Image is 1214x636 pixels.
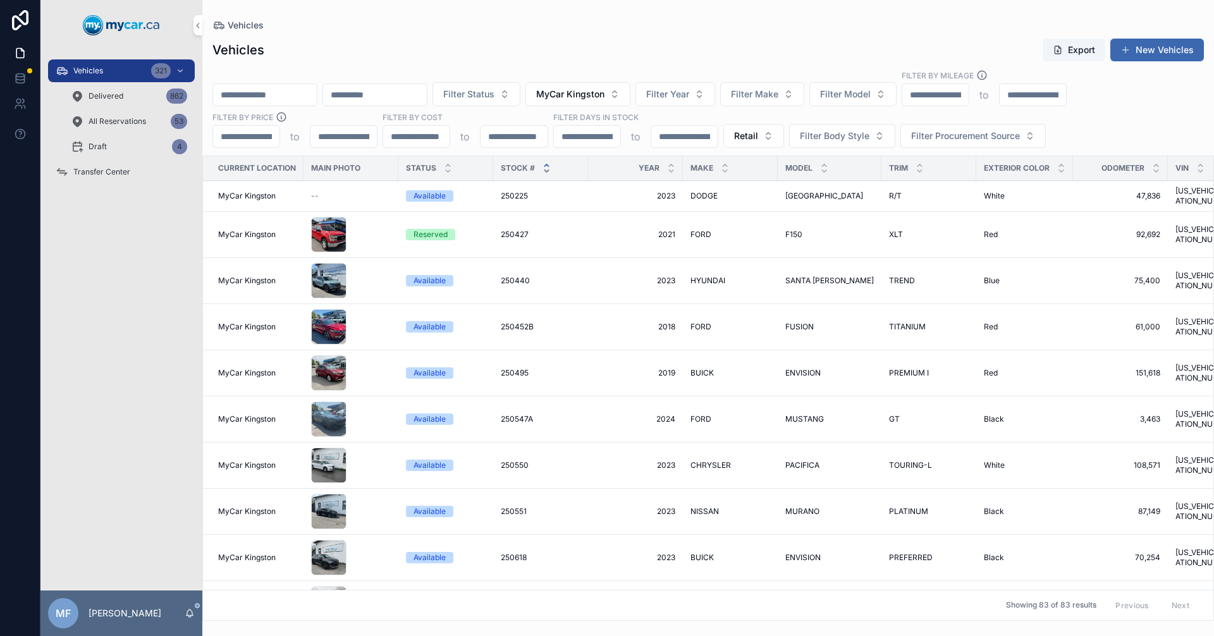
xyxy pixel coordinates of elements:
span: Odometer [1101,163,1144,173]
button: Select Button [525,82,630,106]
span: Draft [89,142,107,152]
button: Select Button [723,124,784,148]
a: Available [406,506,486,517]
span: Black [984,414,1004,424]
a: MyCar Kingston [218,414,296,424]
span: MyCar Kingston [218,414,276,424]
a: 250547A [501,414,580,424]
a: PLATINUM [889,506,969,517]
a: Transfer Center [48,161,195,183]
a: Available [406,321,486,333]
a: MUSTANG [785,414,874,424]
span: MURANO [785,506,819,517]
a: Black [984,553,1065,563]
span: 2023 [596,191,675,201]
a: 87,149 [1081,506,1160,517]
a: 47,836 [1081,191,1160,201]
span: White [984,191,1005,201]
span: GT [889,414,900,424]
a: MyCar Kingston [218,229,296,240]
span: VIN [1175,163,1189,173]
a: 151,618 [1081,368,1160,378]
a: MyCar Kingston [218,506,296,517]
a: 75,400 [1081,276,1160,286]
label: FILTER BY PRICE [212,111,273,123]
a: PREFERRED [889,553,969,563]
span: FORD [690,229,711,240]
span: [GEOGRAPHIC_DATA] [785,191,863,201]
span: PACIFICA [785,460,819,470]
span: Filter Model [820,88,871,101]
a: ENVISION [785,368,874,378]
span: Retail [734,130,758,142]
a: CHRYSLER [690,460,770,470]
a: 250427 [501,229,580,240]
span: MyCar Kingston [218,368,276,378]
button: Select Button [789,124,895,148]
div: Available [414,413,446,425]
span: DODGE [690,191,718,201]
a: GT [889,414,969,424]
a: ENVISION [785,553,874,563]
span: FORD [690,414,711,424]
span: 61,000 [1081,322,1160,332]
span: Vehicles [228,19,264,32]
div: 53 [171,114,187,129]
span: MyCar Kingston [218,191,276,201]
a: PREMIUM I [889,368,969,378]
span: MyCar Kingston [218,460,276,470]
span: 2021 [596,229,675,240]
span: -- [311,191,319,201]
a: Blue [984,276,1065,286]
a: R/T [889,191,969,201]
a: NISSAN [690,506,770,517]
span: HYUNDAI [690,276,725,286]
span: Red [984,322,998,332]
a: MyCar Kingston [218,460,296,470]
span: Make [690,163,713,173]
button: Export [1043,39,1105,61]
span: 2023 [596,553,675,563]
a: 250495 [501,368,580,378]
a: PACIFICA [785,460,874,470]
span: 250427 [501,229,529,240]
a: 70,254 [1081,553,1160,563]
span: Year [639,163,659,173]
span: MyCar Kingston [218,553,276,563]
a: Available [406,367,486,379]
span: XLT [889,229,903,240]
label: Filter By Mileage [902,70,974,81]
a: 250452B [501,322,580,332]
a: FUSION [785,322,874,332]
span: 108,571 [1081,460,1160,470]
span: MF [56,606,71,621]
button: Select Button [809,82,897,106]
span: Filter Make [731,88,778,101]
a: 250550 [501,460,580,470]
h1: Vehicles [212,41,264,59]
a: MyCar Kingston [218,276,296,286]
p: to [460,129,470,144]
a: Draft4 [63,135,195,158]
span: SANTA [PERSON_NAME] [785,276,874,286]
span: Filter Procurement Source [911,130,1020,142]
button: Select Button [635,82,715,106]
a: FORD [690,229,770,240]
div: 862 [166,89,187,104]
span: ENVISION [785,368,821,378]
a: Available [406,413,486,425]
a: 3,463 [1081,414,1160,424]
a: Available [406,190,486,202]
a: 250440 [501,276,580,286]
a: 2023 [596,460,675,470]
a: 2018 [596,322,675,332]
button: Select Button [432,82,520,106]
span: R/T [889,191,902,201]
span: Trim [889,163,908,173]
div: Available [414,460,446,471]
